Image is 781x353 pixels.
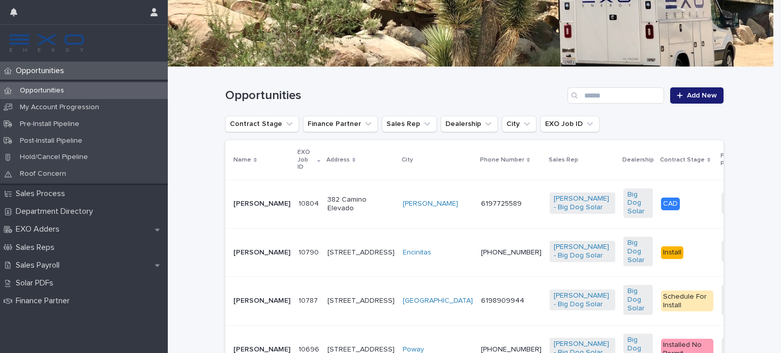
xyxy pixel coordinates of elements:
p: Pre-Install Pipeline [12,120,87,129]
p: Hold/Cancel Pipeline [12,153,96,162]
p: 10790 [298,246,321,257]
p: Department Directory [12,207,101,216]
a: Big Dog Solar [627,287,649,312]
p: Finance Partner [720,150,762,169]
a: [PERSON_NAME] - Big Dog Solar [554,195,611,212]
div: Schedule For Install [661,291,713,312]
p: 382 Camino Elevado [327,196,395,213]
button: Finance Partner [303,116,378,132]
h1: Opportunities [225,88,563,103]
img: FKS5r6ZBThi8E5hshIGi [8,33,85,53]
p: [STREET_ADDRESS] [327,248,395,257]
a: [PHONE_NUMBER] [481,346,542,353]
a: [GEOGRAPHIC_DATA] [403,297,473,305]
p: [PERSON_NAME] [233,297,290,305]
a: [PHONE_NUMBER] [481,249,542,256]
p: Opportunities [12,66,72,76]
a: [PERSON_NAME] - Big Dog Solar [554,292,611,309]
div: CAD [661,198,680,210]
a: 6197725589 [481,200,522,207]
button: Dealership [441,116,498,132]
a: Add New [670,87,724,104]
p: Dealership [622,154,654,166]
a: Big Dog Solar [627,239,649,264]
p: 10787 [298,295,320,305]
button: City [502,116,536,132]
p: Sales Reps [12,243,63,252]
p: My Account Progression [12,103,107,112]
button: Contract Stage [225,116,299,132]
p: [PERSON_NAME] [233,248,290,257]
a: 6198909944 [481,297,524,304]
a: Big Dog Solar [627,190,649,216]
a: Encinitas [403,248,431,257]
p: Sales Rep [549,154,578,166]
p: Sales Payroll [12,261,68,270]
p: Roof Concern [12,170,74,178]
p: [PERSON_NAME] [233,200,290,208]
input: Search [567,87,664,104]
p: Name [233,154,251,166]
p: Solar PDFs [12,278,62,288]
span: Add New [687,92,717,99]
p: Address [326,154,350,166]
p: Post-Install Pipeline [12,137,91,145]
p: Opportunities [12,86,72,95]
p: Phone Number [480,154,524,166]
a: [PERSON_NAME] [403,200,458,208]
a: [PERSON_NAME] - Big Dog Solar [554,243,611,260]
p: 10804 [298,198,321,208]
button: Sales Rep [382,116,437,132]
div: Install [661,246,683,259]
p: Contract Stage [660,154,705,166]
button: EXO Job ID [540,116,599,132]
p: EXO Job ID [297,147,315,173]
p: Sales Process [12,189,73,199]
p: Finance Partner [12,296,78,306]
p: [STREET_ADDRESS] [327,297,395,305]
p: City [402,154,413,166]
p: EXO Adders [12,224,68,234]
